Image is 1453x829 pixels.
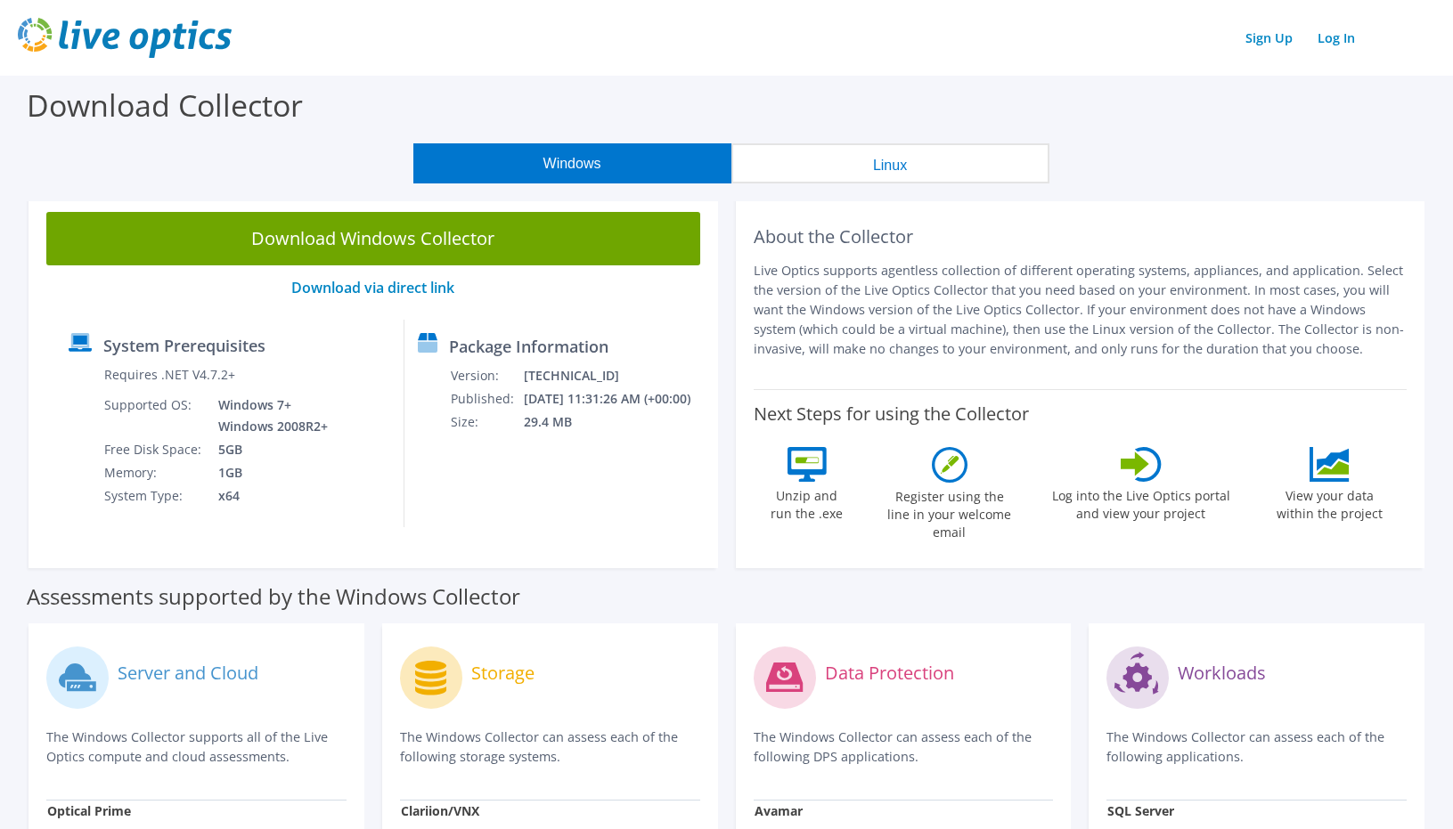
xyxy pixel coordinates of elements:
[27,588,520,605] label: Assessments supported by the Windows Collector
[766,482,848,523] label: Unzip and run the .exe
[825,664,954,682] label: Data Protection
[1237,25,1302,51] a: Sign Up
[754,226,1408,248] h2: About the Collector
[27,85,303,126] label: Download Collector
[471,664,535,682] label: Storage
[883,483,1016,541] label: Register using the line in your welcome email
[103,461,205,484] td: Memory:
[118,664,258,682] label: Server and Cloud
[450,387,522,410] td: Published:
[104,366,235,384] label: Requires .NET V4.7.2+
[450,364,522,387] td: Version:
[46,727,347,767] p: The Windows Collector supports all of the Live Optics compute and cloud assessments.
[523,410,710,434] td: 29.4 MB
[46,212,700,265] a: Download Windows Collector
[291,278,454,297] a: Download via direct link
[103,337,265,354] label: System Prerequisites
[449,337,608,355] label: Package Information
[754,403,1029,425] label: Next Steps for using the Collector
[205,484,331,508] td: x64
[103,484,205,508] td: System Type:
[755,802,803,819] strong: Avamar
[205,394,331,438] td: Windows 7+ Windows 2008R2+
[401,802,479,819] strong: Clariion/VNX
[103,394,205,438] td: Supported OS:
[1051,482,1231,523] label: Log into the Live Optics portal and view your project
[1309,25,1364,51] a: Log In
[731,143,1049,183] button: Linux
[103,438,205,461] td: Free Disk Space:
[450,410,522,434] td: Size:
[205,438,331,461] td: 5GB
[523,364,710,387] td: [TECHNICAL_ID]
[1106,727,1407,767] p: The Windows Collector can assess each of the following applications.
[754,261,1408,359] p: Live Optics supports agentless collection of different operating systems, appliances, and applica...
[1266,482,1394,523] label: View your data within the project
[47,802,131,819] strong: Optical Prime
[413,143,731,183] button: Windows
[400,727,700,767] p: The Windows Collector can assess each of the following storage systems.
[18,18,232,58] img: live_optics_svg.svg
[754,727,1054,767] p: The Windows Collector can assess each of the following DPS applications.
[205,461,331,484] td: 1GB
[523,387,710,410] td: [DATE] 11:31:26 AM (+00:00)
[1178,664,1266,682] label: Workloads
[1107,802,1174,819] strong: SQL Server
